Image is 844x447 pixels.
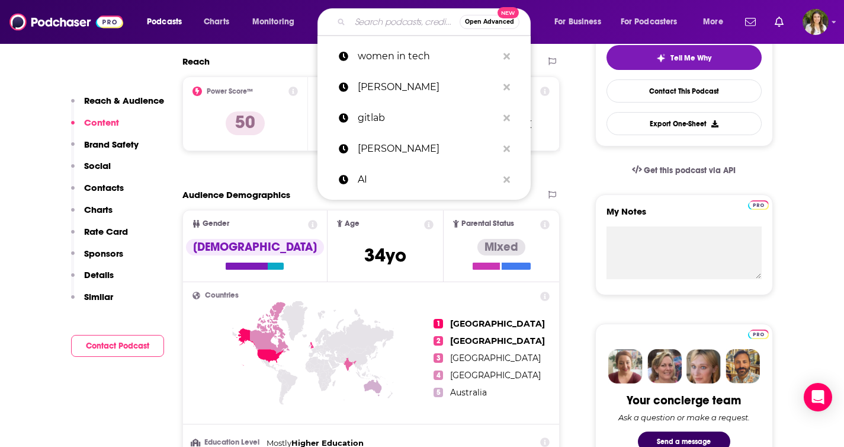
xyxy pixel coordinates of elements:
[627,393,741,408] div: Your concierge team
[139,12,197,31] button: open menu
[317,103,531,133] a: gitlab
[461,220,514,228] span: Parental Status
[450,387,487,398] span: Australia
[450,318,545,329] span: [GEOGRAPHIC_DATA]
[803,9,829,35] img: User Profile
[621,14,678,30] span: For Podcasters
[748,328,769,339] a: Pro website
[71,226,128,248] button: Rate Card
[317,164,531,195] a: AI
[803,9,829,35] button: Show profile menu
[196,12,236,31] a: Charts
[329,8,542,36] div: Search podcasts, credits, & more...
[317,133,531,164] a: [PERSON_NAME]
[358,72,498,103] p: Jack Dorsey
[695,12,738,31] button: open menu
[84,248,123,259] p: Sponsors
[748,330,769,339] img: Podchaser Pro
[703,14,723,30] span: More
[207,87,253,95] h2: Power Score™
[192,439,262,446] h3: Education Level
[358,103,498,133] p: gitlab
[748,199,769,210] a: Pro website
[450,353,541,363] span: [GEOGRAPHIC_DATA]
[350,12,460,31] input: Search podcasts, credits, & more...
[613,12,695,31] button: open menu
[205,292,239,299] span: Countries
[498,7,519,18] span: New
[84,204,113,215] p: Charts
[71,248,123,270] button: Sponsors
[554,14,601,30] span: For Business
[740,12,760,32] a: Show notifications dropdown
[606,45,762,70] button: tell me why sparkleTell Me Why
[71,117,119,139] button: Content
[686,349,721,384] img: Jules Profile
[770,12,788,32] a: Show notifications dropdown
[84,182,124,193] p: Contacts
[546,12,616,31] button: open menu
[71,291,113,313] button: Similar
[463,114,531,132] h3: Under 1.6k
[186,239,324,256] div: [DEMOGRAPHIC_DATA]
[84,117,119,128] p: Content
[84,291,113,302] p: Similar
[460,15,519,29] button: Open AdvancedNew
[204,14,229,30] span: Charts
[244,12,310,31] button: open menu
[84,139,139,150] p: Brand Safety
[434,388,443,397] span: 5
[358,41,498,72] p: women in tech
[670,53,711,63] span: Tell Me Why
[606,206,762,226] label: My Notes
[317,41,531,72] a: women in tech
[434,371,443,380] span: 4
[345,220,360,228] span: Age
[358,164,498,195] p: AI
[465,19,514,25] span: Open Advanced
[71,160,111,182] button: Social
[182,56,210,67] h2: Reach
[182,189,290,200] h2: Audience Demographics
[84,95,164,106] p: Reach & Audience
[84,226,128,237] p: Rate Card
[434,353,443,363] span: 3
[147,14,182,30] span: Podcasts
[71,139,139,161] button: Brand Safety
[803,9,829,35] span: Logged in as lizchapa
[84,269,114,280] p: Details
[450,336,545,346] span: [GEOGRAPHIC_DATA]
[71,269,114,291] button: Details
[71,182,124,204] button: Contacts
[317,72,531,103] a: [PERSON_NAME]
[606,79,762,103] a: Contact This Podcast
[71,95,164,117] button: Reach & Audience
[364,244,406,267] span: 34 yo
[71,204,113,226] button: Charts
[434,319,443,328] span: 1
[226,111,265,135] p: 50
[656,53,666,63] img: tell me why sparkle
[608,349,643,384] img: Sydney Profile
[477,239,525,256] div: Mixed
[358,133,498,164] p: Tariq Shaukat
[644,165,736,175] span: Get this podcast via API
[804,383,832,411] div: Open Intercom Messenger
[84,160,111,171] p: Social
[450,370,541,381] span: [GEOGRAPHIC_DATA]
[434,336,443,346] span: 2
[71,335,164,357] button: Contact Podcast
[647,349,682,384] img: Barbara Profile
[748,200,769,210] img: Podchaser Pro
[203,220,229,228] span: Gender
[726,349,760,384] img: Jon Profile
[606,112,762,135] button: Export One-Sheet
[618,413,750,422] div: Ask a question or make a request.
[252,14,294,30] span: Monitoring
[9,11,123,33] img: Podchaser - Follow, Share and Rate Podcasts
[622,156,746,185] a: Get this podcast via API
